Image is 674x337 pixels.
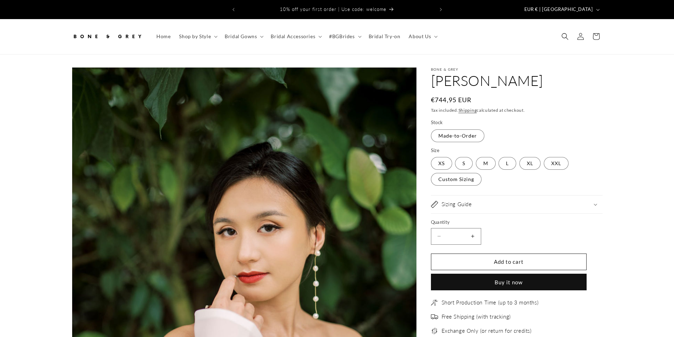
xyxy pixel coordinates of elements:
[442,327,532,335] span: Exchange Only (or return for credits)
[266,29,325,44] summary: Bridal Accessories
[499,157,516,170] label: L
[329,33,355,40] span: #BGBrides
[431,95,472,105] span: €744,95 EUR
[524,6,593,13] span: EUR € | [GEOGRAPHIC_DATA]
[225,33,257,40] span: Bridal Gowns
[431,327,438,335] img: exchange_2.png
[156,33,171,40] span: Home
[431,107,603,114] div: Tax included. calculated at checkout.
[431,129,484,142] label: Made-to-Order
[369,33,401,40] span: Bridal Try-on
[431,173,482,186] label: Custom Sizing
[431,157,452,170] label: XS
[442,201,472,208] h2: Sizing Guide
[271,33,315,40] span: Bridal Accessories
[431,274,587,290] button: Buy it now
[442,299,539,306] span: Short Production Time (up to 3 months)
[431,119,444,126] legend: Stock
[325,29,364,44] summary: #BGBrides
[557,29,573,44] summary: Search
[519,157,541,170] label: XL
[431,196,603,213] summary: Sizing Guide
[476,157,496,170] label: M
[520,3,603,16] button: EUR € | [GEOGRAPHIC_DATA]
[455,157,473,170] label: S
[364,29,405,44] a: Bridal Try-on
[544,157,569,170] label: XXL
[280,6,386,12] span: 10% off your first order | Use code: welcome
[431,67,603,71] p: Bone & Grey
[409,33,431,40] span: About Us
[433,3,449,16] button: Next announcement
[69,26,145,47] a: Bone and Grey Bridal
[431,299,438,306] img: needle.png
[72,29,143,44] img: Bone and Grey Bridal
[226,3,241,16] button: Previous announcement
[459,108,477,113] a: Shipping
[220,29,266,44] summary: Bridal Gowns
[442,313,511,320] span: Free Shipping (with tracking)
[152,29,175,44] a: Home
[431,219,587,226] label: Quantity
[431,71,603,90] h1: [PERSON_NAME]
[179,33,211,40] span: Shop by Style
[404,29,440,44] summary: About Us
[175,29,220,44] summary: Shop by Style
[431,147,440,154] legend: Size
[431,254,587,270] button: Add to cart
